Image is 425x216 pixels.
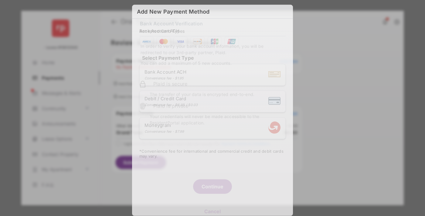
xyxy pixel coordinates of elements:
[140,19,203,28] span: Bank Account Verification
[150,113,286,126] p: Your credentials will never be made accessible to the ResidentPortal application.
[141,43,284,56] p: In order to verify your bank account information, you will be redirected to our 3rd-party partner...
[150,91,286,98] p: The transfer of your data is encrypted end-to-end.
[153,80,286,88] h2: Plaid is secure
[141,60,284,66] p: You can add a maximum of 5 new accounts.
[153,102,286,110] h2: Plaid is private
[193,179,232,194] button: Continue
